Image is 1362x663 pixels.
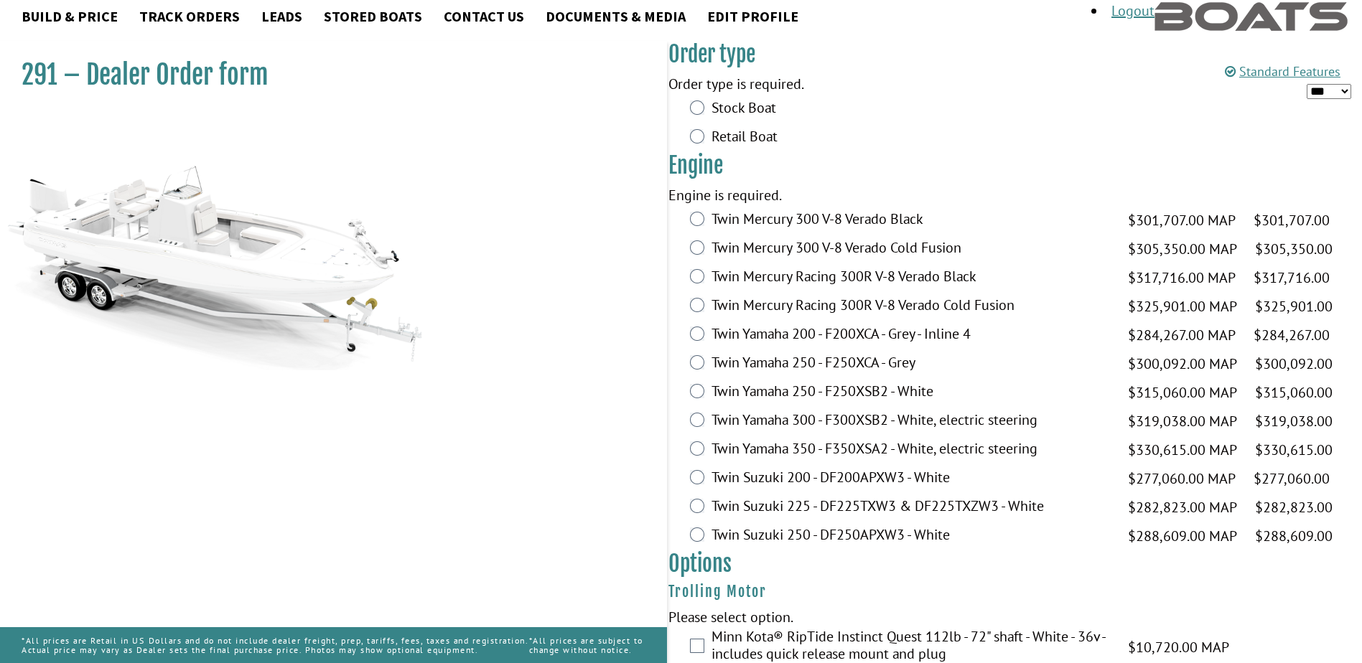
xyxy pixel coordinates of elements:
[1254,324,1330,346] span: $284,267.00
[712,382,1111,403] label: Twin Yamaha 250 - F250XSB2 - White
[712,497,1111,518] label: Twin Suzuki 225 - DF225TXW3 & DF225TXZW3 - White
[1128,497,1237,518] span: $282,823.00 MAP
[1255,525,1333,547] span: $288,609.00
[14,7,125,26] a: Build & Price
[1128,238,1237,260] span: $305,350.00 MAP
[22,59,631,91] h1: 291 – Dealer Order form
[712,526,1111,547] label: Twin Suzuki 250 - DF250APXW3 - White
[1128,296,1237,317] span: $325,901.00 MAP
[1254,210,1330,231] span: $301,707.00
[132,7,247,26] a: Track Orders
[1255,410,1333,432] span: $319,038.00
[712,239,1111,260] label: Twin Mercury 300 V-8 Verado Cold Fusion
[712,296,1111,317] label: Twin Mercury Racing 300R V-8 Verado Cold Fusion
[1254,267,1330,288] span: $317,716.00
[1128,382,1237,403] span: $315,060.00 MAP
[254,7,309,26] a: Leads
[1128,267,1236,288] span: $317,716.00 MAP
[1111,1,1155,20] a: Logout
[317,7,429,26] a: Stored Boats
[1128,439,1237,461] span: $330,615.00 MAP
[1255,382,1333,403] span: $315,060.00
[700,7,806,26] a: Edit Profile
[712,210,1111,231] label: Twin Mercury 300 V-8 Verado Black
[1225,63,1340,80] a: Standard Features
[712,99,1111,120] label: Stock Boat
[1128,210,1236,231] span: $301,707.00 MAP
[712,440,1111,461] label: Twin Yamaha 350 - F350XSA2 - White, electric steering
[1254,468,1330,489] span: $277,060.00
[712,469,1111,489] label: Twin Suzuki 200 - DF200APXW3 - White
[1128,636,1229,658] span: $10,720.00 MAP
[712,325,1111,346] label: Twin Yamaha 200 - F200XCA - Grey - Inline 4
[712,128,1111,149] label: Retail Boat
[712,411,1111,432] label: Twin Yamaha 300 - F300XSB2 - White, electric steering
[1155,2,1348,31] img: header-img-254127e0d71590253d4cf57f5b8b17b756bd278d0e62775bdf129cc0fd38fc60.png
[1255,238,1333,260] span: $305,350.00
[1255,296,1333,317] span: $325,901.00
[712,354,1111,375] label: Twin Yamaha 250 - F250XCA - Grey
[538,7,693,26] a: Documents & Media
[1128,353,1237,375] span: $300,092.00 MAP
[437,7,531,26] a: Contact Us
[1255,353,1333,375] span: $300,092.00
[712,268,1111,288] label: Twin Mercury Racing 300R V-8 Verado Black
[1128,324,1236,346] span: $284,267.00 MAP
[1128,525,1237,547] span: $288,609.00 MAP
[1128,410,1237,432] span: $319,038.00 MAP
[1255,497,1333,518] span: $282,823.00
[1128,468,1236,489] span: $277,060.00 MAP
[22,629,529,662] p: *All prices are Retail in US Dollars and do not include dealer freight, prep, tariffs, fees, taxe...
[1255,439,1333,461] span: $330,615.00
[529,629,645,662] p: *All prices are subject to change without notice.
